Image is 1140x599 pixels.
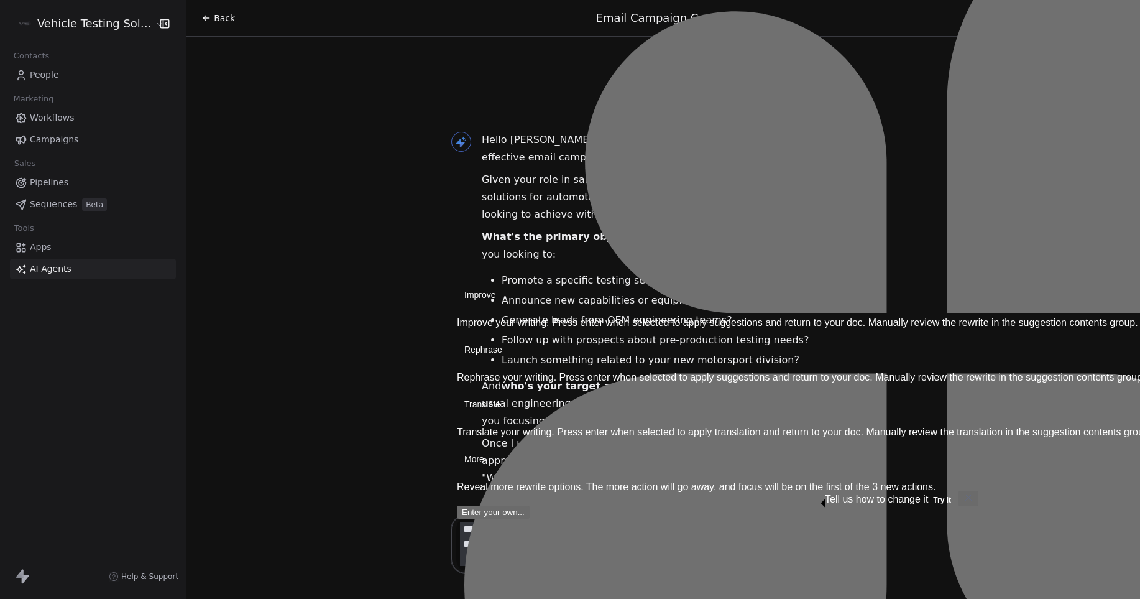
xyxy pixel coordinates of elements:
[17,16,32,31] img: VTS%20Logo%20Darker.png
[10,237,176,258] a: Apps
[15,13,147,34] button: Vehicle Testing Solutions
[37,16,152,32] span: Vehicle Testing Solutions
[10,259,176,279] a: AI Agents
[10,172,176,193] a: Pipelines
[10,65,176,85] a: People
[30,241,52,254] span: Apps
[30,68,59,81] span: People
[82,198,107,211] span: Beta
[30,111,75,124] span: Workflows
[30,176,68,189] span: Pipelines
[9,154,41,173] span: Sales
[10,129,176,150] a: Campaigns
[8,90,59,108] span: Marketing
[30,133,78,146] span: Campaigns
[10,108,176,128] a: Workflows
[214,12,235,24] span: Back
[8,47,55,65] span: Contacts
[10,194,176,215] a: SequencesBeta
[121,572,178,582] span: Help & Support
[109,572,178,582] a: Help & Support
[30,262,71,276] span: AI Agents
[456,518,845,571] textarea: To enrich screen reader interactions, please activate Accessibility in Grammarly extension settings
[9,219,39,238] span: Tools
[30,198,77,211] span: Sequences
